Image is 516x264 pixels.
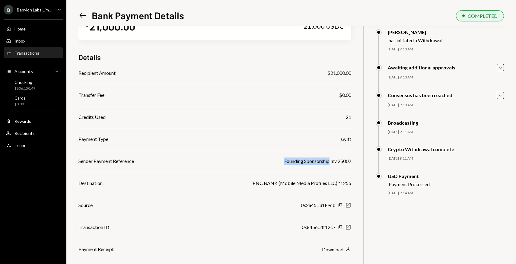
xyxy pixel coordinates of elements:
[322,247,343,252] div: Download
[388,103,504,108] div: [DATE] 9:10 AM
[4,23,63,34] a: Home
[14,50,39,56] div: Transactions
[339,91,351,99] div: $0.00
[346,113,351,121] div: 21
[388,191,504,196] div: [DATE] 9:14 AM
[4,94,63,108] a: Cards$0.00
[388,92,452,98] div: Consensus has been reached
[341,135,351,143] div: swift
[14,38,25,43] div: Inbox
[17,7,52,12] div: Babylon Labs Lim...
[388,120,418,126] div: Broadcasting
[301,202,336,209] div: 0x2a45...31E9cb
[253,180,351,187] div: PNC BANK (Mobile Media Profiles LLC) *1255
[78,69,116,77] div: Recipient Amount
[78,180,103,187] div: Destination
[388,146,454,152] div: Crypto Withdrawal complete
[14,95,26,100] div: Cards
[388,173,430,179] div: USD Payment
[14,143,25,148] div: Team
[468,13,498,19] div: COMPLETED
[388,75,504,80] div: [DATE] 9:10 AM
[4,66,63,77] a: Accounts
[4,78,63,92] a: Checking$806,150.49
[78,52,101,62] h3: Details
[78,113,106,121] div: Credits Used
[302,224,336,231] div: 0x8456...4f12c7
[4,5,13,14] div: B
[388,156,504,161] div: [DATE] 9:11 AM
[78,91,104,99] div: Transfer Fee
[14,80,35,85] div: Checking
[4,116,63,126] a: Rewards
[14,131,35,136] div: Recipients
[4,140,63,151] a: Team
[78,224,109,231] div: Transaction ID
[78,157,134,165] div: Sender Payment Reference
[389,181,430,187] div: Payment Processed
[78,202,93,209] div: Source
[14,69,33,74] div: Accounts
[92,9,184,21] h1: Bank Payment Details
[14,102,26,107] div: $0.00
[4,47,63,58] a: Transactions
[388,129,504,135] div: [DATE] 9:11 AM
[327,69,351,77] div: $21,000.00
[14,119,31,124] div: Rewards
[389,37,442,43] div: has initiated a Withdrawal
[78,135,108,143] div: Payment Type
[4,35,63,46] a: Inbox
[14,26,26,31] div: Home
[14,86,35,91] div: $806,150.49
[4,128,63,138] a: Recipients
[78,246,114,253] div: Payment Receipt
[284,157,351,165] div: Founding Sponsorship Inv 25002
[322,246,351,253] button: Download
[388,47,504,52] div: [DATE] 9:10 AM
[388,29,442,35] div: [PERSON_NAME]
[388,65,455,70] div: Awaiting additional approvals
